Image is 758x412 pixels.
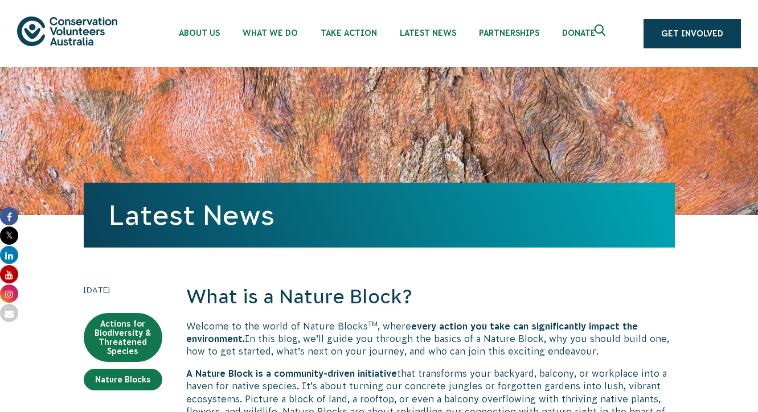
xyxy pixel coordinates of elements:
[186,321,638,344] strong: every action you take can significantly impact the environment.
[84,313,162,362] a: Actions for Biodiversity & Threatened Species
[562,28,596,38] span: Donate
[243,28,298,38] span: What We Do
[588,20,615,47] button: Expand search box Close search box
[186,320,675,358] p: Welcome to the world of Nature Blocks , where In this blog, we’ll guide you through the basics of...
[84,283,162,296] time: [DATE]
[186,283,675,311] h2: What is a Nature Block?
[179,28,220,38] span: About Us
[644,19,741,48] a: Get Involved
[368,320,378,328] sup: TM
[186,368,397,378] strong: A Nature Block is a community-driven initiative
[17,17,117,46] img: logo.svg
[400,28,456,38] span: Latest News
[109,200,274,230] a: Latest News
[321,28,377,38] span: Take Action
[84,369,162,390] a: Nature Blocks
[595,24,609,43] span: Expand search box
[479,28,539,38] span: Partnerships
